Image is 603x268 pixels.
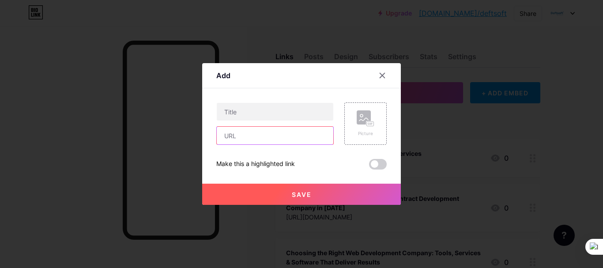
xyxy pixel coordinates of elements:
[216,70,230,81] div: Add
[217,103,333,121] input: Title
[292,191,312,198] span: Save
[217,127,333,144] input: URL
[357,130,374,137] div: Picture
[216,159,295,170] div: Make this a highlighted link
[202,184,401,205] button: Save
